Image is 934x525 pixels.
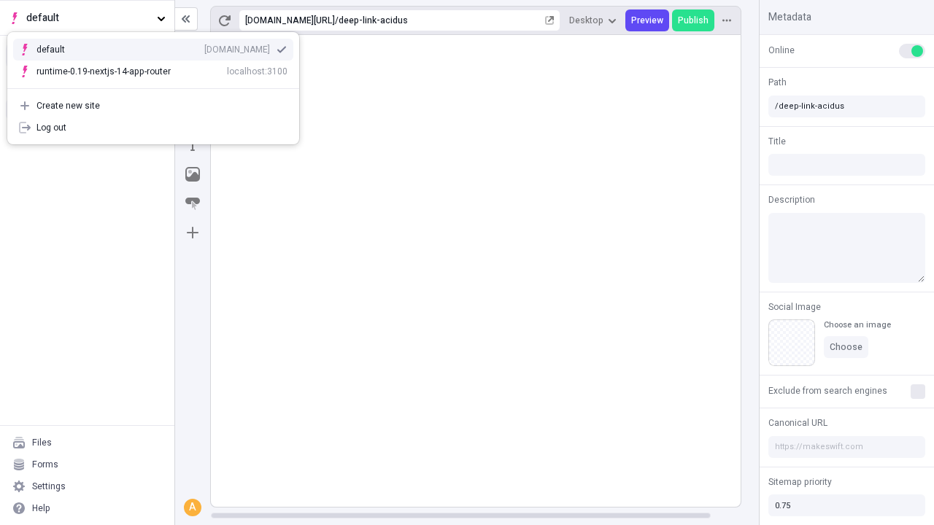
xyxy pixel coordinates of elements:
div: deep-link-acidus [339,15,542,26]
button: Button [180,190,206,217]
div: Forms [32,459,58,470]
span: Publish [678,15,709,26]
span: Sitemap priority [768,475,832,489]
div: [URL][DOMAIN_NAME] [245,15,335,26]
span: Path [768,76,787,89]
div: [DOMAIN_NAME] [204,44,270,55]
span: Exclude from search engines [768,384,887,397]
span: Description [768,193,815,206]
button: Desktop [563,9,622,31]
button: Choose [824,336,868,358]
span: Choose [830,341,862,353]
input: Search sites or actions [7,21,299,44]
div: default [36,44,88,55]
button: Image [180,161,206,187]
div: / [335,15,339,26]
span: Title [768,135,786,148]
button: Text [180,132,206,158]
span: Social Image [768,300,821,314]
div: Choose an image [824,319,891,330]
span: Desktop [569,15,603,26]
div: runtime-0.19-nextjs-14-app-router [36,66,171,77]
button: Publish [672,9,714,31]
div: A [185,500,200,515]
div: Files [32,437,52,448]
div: Settings [32,481,66,492]
div: Suggestions [7,33,299,88]
span: Canonical URL [768,416,827,429]
span: Preview [631,15,663,26]
div: localhost:3100 [227,66,287,77]
span: default [26,10,151,26]
div: Help [32,502,50,514]
button: Preview [625,9,669,31]
span: Online [768,44,795,57]
input: https://makeswift.com [768,436,925,458]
